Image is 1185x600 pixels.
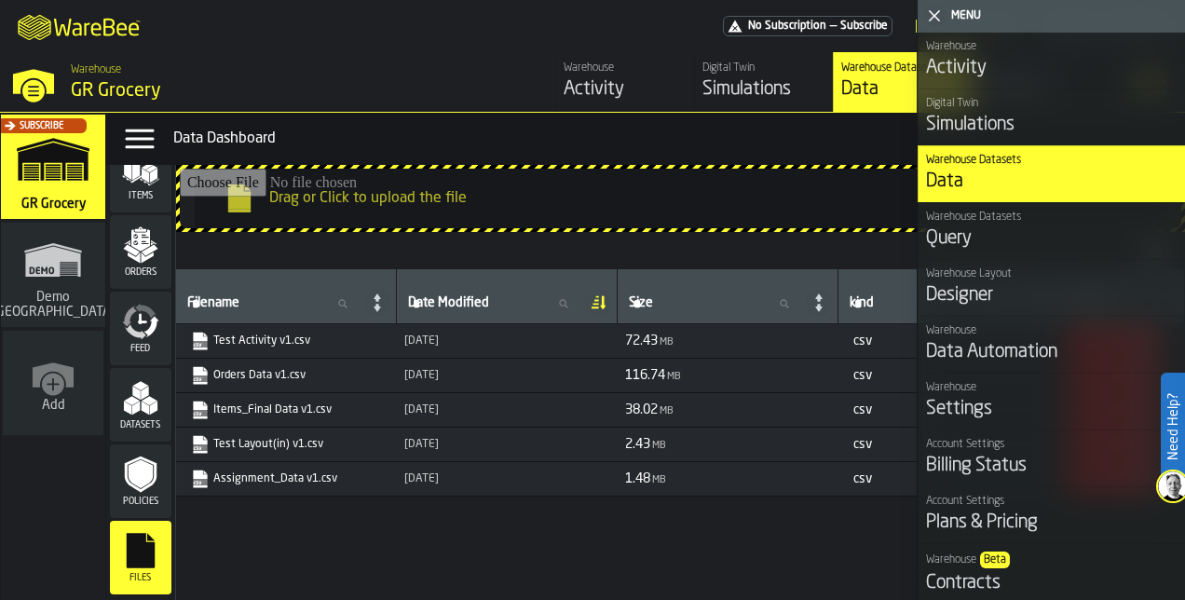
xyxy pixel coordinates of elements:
[404,334,610,348] div: Updated: 8/27/2025, 12:36:43 PM Created: 8/27/2025, 12:36:43 PM
[404,369,610,382] div: Updated: 8/27/2025, 12:33:57 PM Created: 8/27/2025, 12:33:57 PM
[110,573,171,583] span: Files
[723,16,892,36] div: Menu Subscription
[3,331,103,439] a: link-to-/wh/new
[625,403,658,416] span: 38.02
[114,120,166,157] label: button-toggle-Data Menu
[841,61,964,75] div: Warehouse Datasets
[187,397,386,423] span: Items_Final Data v1.csv
[110,344,171,354] span: Feed
[173,128,1178,150] div: Data Dashboard
[907,15,1041,37] div: DropdownMenuValue-Sandhya Gopakumar
[187,431,386,457] span: Test Layout(in) v1.csv
[723,16,892,36] a: link-to-/wh/i/e451d98b-95f6-4604-91ff-c80219f9c36d/pricing/
[841,76,964,102] div: Data
[830,20,837,33] span: —
[564,61,687,75] div: Warehouse
[404,472,610,485] div: Updated: 8/27/2025, 12:22:53 PM Created: 8/27/2025, 12:22:53 PM
[191,332,378,350] a: link-to-https://drive.app.warebee.com/e451d98b-95f6-4604-91ff-c80219f9c36d/file_storage/Test%20Ac...
[660,406,674,416] span: MB
[42,398,65,413] span: Add
[404,438,610,451] div: Updated: 8/27/2025, 12:23:02 PM Created: 8/27/2025, 12:23:02 PM
[187,466,386,492] span: Assignment_Data v1.csv
[694,52,833,112] a: link-to-/wh/i/e451d98b-95f6-4604-91ff-c80219f9c36d/simulations
[915,19,1015,34] div: DropdownMenuValue-Sandhya Gopakumar
[1163,375,1183,479] label: Need Help?
[110,368,171,443] li: menu Datasets
[625,438,650,451] span: 2.43
[748,20,826,33] span: No Subscription
[20,121,63,131] span: Subscribe
[555,52,694,112] a: link-to-/wh/i/e451d98b-95f6-4604-91ff-c80219f9c36d/feed/
[846,292,1025,316] input: label
[629,295,653,310] span: label
[1,223,105,331] a: link-to-/wh/i/16932755-72b9-4ea4-9c69-3f1f3a500823/simulations
[71,63,121,76] span: Warehouse
[110,267,171,278] span: Orders
[853,438,872,451] span: csv
[667,372,681,382] span: MB
[853,369,872,382] span: csv
[408,295,489,310] span: label
[564,76,687,102] div: Activity
[404,403,610,416] div: Updated: 8/27/2025, 12:33:30 PM Created: 8/27/2025, 12:33:30 PM
[625,292,804,316] input: label
[833,52,972,112] a: link-to-/wh/i/e451d98b-95f6-4604-91ff-c80219f9c36d/data
[1,115,105,223] a: link-to-/wh/i/e451d98b-95f6-4604-91ff-c80219f9c36d/simulations
[191,366,378,385] a: link-to-https://drive.app.warebee.com/e451d98b-95f6-4604-91ff-c80219f9c36d/file_storage/Orders%20...
[110,215,171,290] li: menu Orders
[652,475,666,485] span: MB
[625,369,665,382] span: 116.74
[187,295,239,310] span: label
[660,337,674,348] span: MB
[853,472,872,485] span: csv
[110,292,171,366] li: menu Feed
[702,76,825,102] div: Simulations
[184,292,362,316] input: label
[110,521,171,595] li: menu Files
[625,472,650,485] span: 1.48
[625,334,658,348] span: 72.43
[404,292,583,316] input: label
[180,169,1181,228] input: Drag or Click to upload the file
[652,441,666,451] span: MB
[191,435,378,454] a: link-to-https://drive.app.warebee.com/e451d98b-95f6-4604-91ff-c80219f9c36d/file_storage/Test%20La...
[187,362,386,389] span: Orders Data v1.csv
[110,497,171,507] span: Policies
[191,401,378,419] a: link-to-https://drive.app.warebee.com/e451d98b-95f6-4604-91ff-c80219f9c36d/file_storage/Items_Fin...
[110,420,171,430] span: Datasets
[853,334,872,348] span: csv
[191,470,378,488] a: link-to-https://drive.app.warebee.com/e451d98b-95f6-4604-91ff-c80219f9c36d/file_storage/Assignmen...
[187,328,386,354] span: Test Activity v1.csv
[840,20,888,33] span: Subscribe
[110,444,171,519] li: menu Policies
[702,61,825,75] div: Digital Twin
[850,295,874,310] span: label
[110,191,171,201] span: Items
[853,403,872,416] span: csv
[71,78,406,104] div: GR Grocery
[110,139,171,213] li: menu Items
